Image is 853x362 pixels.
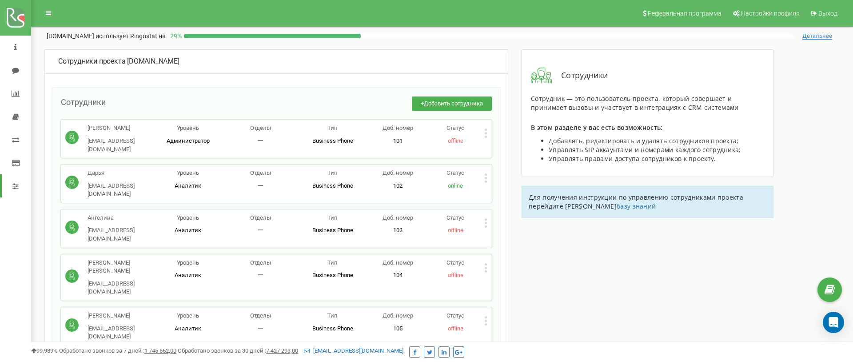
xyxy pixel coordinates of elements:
[648,10,721,17] span: Реферальная программа
[327,214,338,221] span: Тип
[446,125,464,131] span: Статус
[424,100,483,107] span: Добавить сотрудника
[250,169,271,176] span: Отделы
[88,312,152,320] p: [PERSON_NAME]
[258,182,263,189] span: 一
[369,271,426,280] p: 104
[177,169,199,176] span: Уровень
[369,182,426,190] p: 102
[88,182,152,198] p: [EMAIL_ADDRESS][DOMAIN_NAME]
[88,259,152,275] p: [PERSON_NAME] [PERSON_NAME]
[258,227,263,233] span: 一
[823,312,844,333] div: Open Intercom Messenger
[88,137,152,153] p: [EMAIL_ADDRESS][DOMAIN_NAME]
[549,154,716,163] span: Управлять правами доступа сотрудников к проекту.
[327,169,338,176] span: Тип
[47,32,166,40] p: [DOMAIN_NAME]
[88,169,152,177] p: Дарья
[59,347,176,354] span: Обработано звонков за 7 дней :
[177,312,199,319] span: Уровень
[7,8,24,28] img: ringostat logo
[88,280,152,296] p: [EMAIL_ADDRESS][DOMAIN_NAME]
[369,226,426,235] p: 103
[383,169,413,176] span: Доб. номер
[167,137,210,144] span: Администратор
[175,182,201,189] span: Аналитик
[448,137,463,144] span: offline
[312,272,353,278] span: Business Phone
[531,94,738,112] span: Сотрудник — это пользователь проекта, который совершает и принимает вызовы и участвует в интеграц...
[549,145,741,154] span: Управлять SIP аккаунтами и номерами каждого сотрудника;
[802,32,832,40] span: Детальнее
[166,32,184,40] p: 29 %
[61,97,106,107] span: Сотрудники
[412,97,492,111] button: +Добавить сотрудника
[369,137,426,145] p: 101
[177,214,199,221] span: Уровень
[258,137,263,144] span: 一
[312,137,353,144] span: Business Phone
[177,125,199,131] span: Уровень
[448,227,463,233] span: offline
[58,56,494,67] div: [DOMAIN_NAME]
[383,214,413,221] span: Доб. номер
[175,227,201,233] span: Аналитик
[446,214,464,221] span: Статус
[312,325,353,332] span: Business Phone
[312,182,353,189] span: Business Phone
[383,312,413,319] span: Доб. номер
[446,169,464,176] span: Статус
[96,32,166,40] span: использует Ringostat на
[552,70,608,81] span: Сотрудники
[304,347,403,354] a: [EMAIL_ADDRESS][DOMAIN_NAME]
[31,347,58,354] span: 99,989%
[529,193,743,210] span: Для получения инструкции по управлению сотрудниками проекта перейдите [PERSON_NAME]
[177,259,199,266] span: Уровень
[448,272,463,278] span: offline
[446,312,464,319] span: Статус
[446,259,464,266] span: Статус
[88,226,152,243] p: [EMAIL_ADDRESS][DOMAIN_NAME]
[175,325,201,332] span: Аналитик
[448,325,463,332] span: offline
[266,347,298,354] u: 7 427 293,00
[88,214,152,222] p: Ангелина
[448,182,463,189] span: online
[327,125,338,131] span: Тип
[369,325,426,333] p: 105
[250,259,271,266] span: Отделы
[250,125,271,131] span: Отделы
[312,227,353,233] span: Business Phone
[549,137,739,145] span: Добавлять, редактировать и удалять сотрудников проекта;
[250,214,271,221] span: Отделы
[617,202,656,210] a: базу знаний
[327,312,338,319] span: Тип
[383,259,413,266] span: Доб. номер
[178,347,298,354] span: Обработано звонков за 30 дней :
[383,125,413,131] span: Доб. номер
[327,259,338,266] span: Тип
[258,325,263,332] span: 一
[531,123,662,132] span: В этом разделе у вас есть возможность:
[258,272,263,278] span: 一
[88,325,135,340] span: [EMAIL_ADDRESS][DOMAIN_NAME]
[818,10,837,17] span: Выход
[58,57,125,65] span: Сотрудники проекта
[175,272,201,278] span: Аналитик
[250,312,271,319] span: Отделы
[144,347,176,354] u: 1 745 662,00
[741,10,800,17] span: Настройки профиля
[88,124,152,133] p: [PERSON_NAME]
